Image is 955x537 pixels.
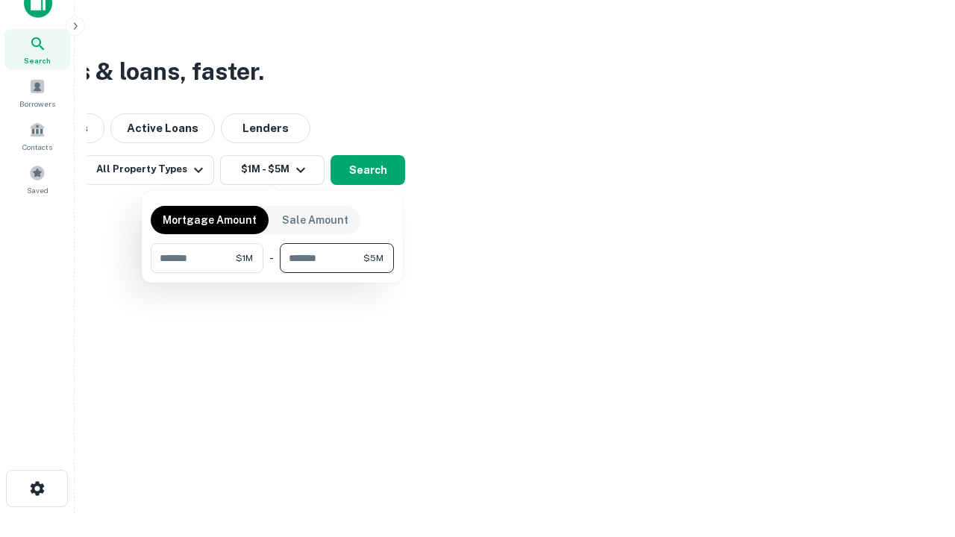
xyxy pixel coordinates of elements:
[363,251,383,265] span: $5M
[282,212,348,228] p: Sale Amount
[236,251,253,265] span: $1M
[163,212,257,228] p: Mortgage Amount
[269,243,274,273] div: -
[880,418,955,489] iframe: Chat Widget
